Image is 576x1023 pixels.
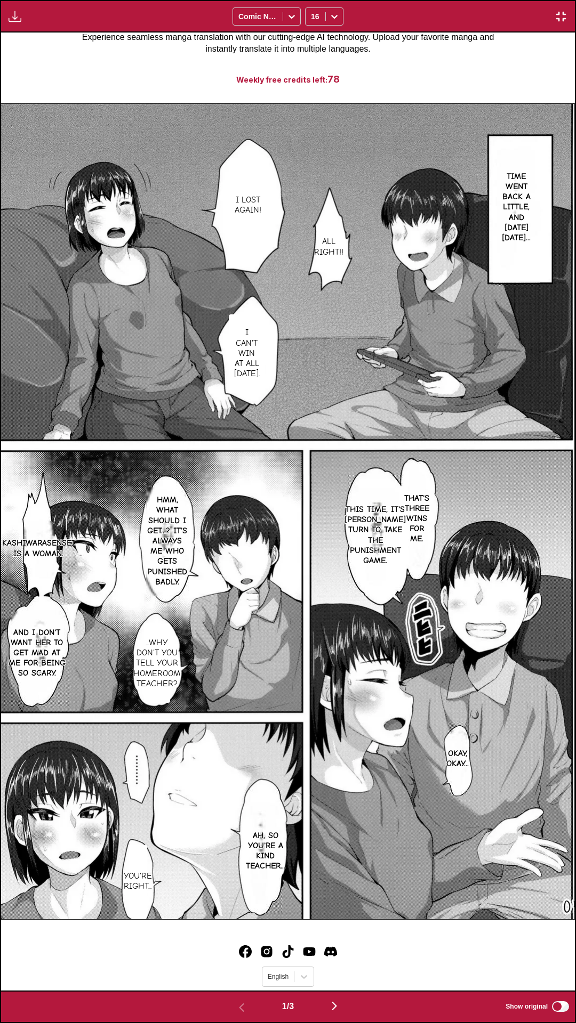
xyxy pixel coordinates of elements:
img: Next page [328,1000,341,1012]
p: That's three wins for me. [402,491,431,547]
p: You're right... [122,869,154,894]
p: And I don't want her to get mad at me for being so scary. [4,626,70,681]
p: Ah, so you're a kind teacher... [244,829,287,874]
input: Show original [552,1001,569,1012]
p: Time went back a little, and [DATE] [DATE]... [493,169,540,245]
img: Previous page [235,1001,248,1014]
p: Hmm, what should I get...? It's always me who gets punished badly. [145,493,189,589]
p: I lost again! [231,193,265,217]
span: Show original [506,1003,548,1010]
img: Manga Panel [1,103,575,920]
p: This time, it's [PERSON_NAME] turn to take the punishment game. [342,502,408,568]
img: Download translated images [9,10,21,23]
p: I can't win at all [DATE]. [231,326,263,381]
span: 1 / 3 [282,1002,294,1011]
p: All right!! [312,234,346,259]
p: Okay, okay... [444,746,471,771]
p: ...Why don't you tell your homeroom teacher? [131,636,182,691]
